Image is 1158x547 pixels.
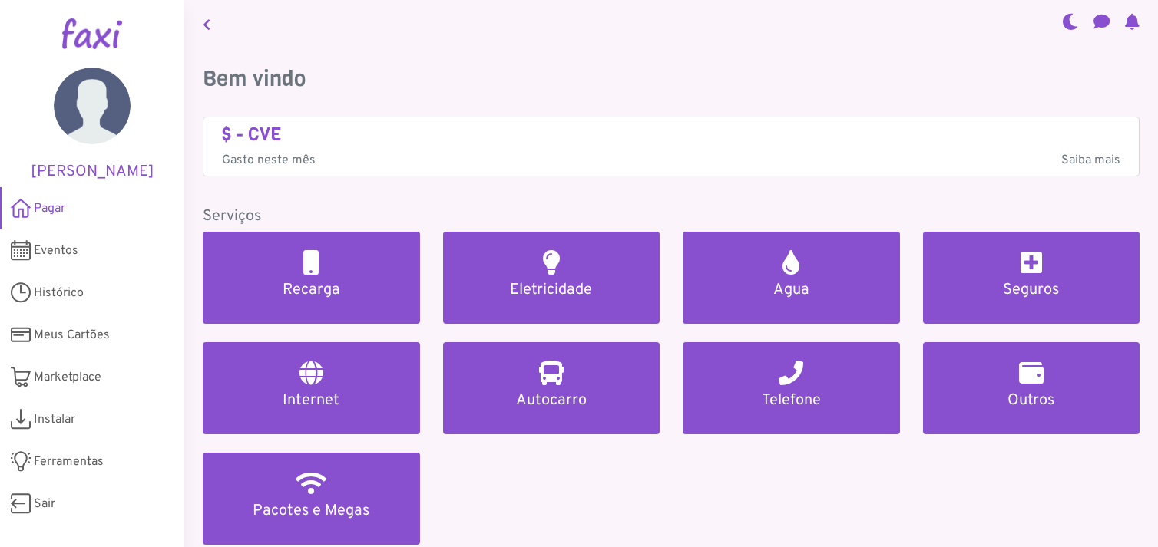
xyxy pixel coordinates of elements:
h3: Bem vindo [203,66,1140,92]
a: Seguros [923,232,1140,324]
span: Marketplace [34,368,101,387]
a: Agua [683,232,900,324]
h4: $ - CVE [222,124,1120,146]
h5: Telefone [701,391,882,410]
span: Saiba mais [1061,151,1120,170]
a: $ - CVE Gasto neste mêsSaiba mais [222,124,1120,170]
a: Eletricidade [443,232,660,324]
h5: Recarga [221,281,402,299]
a: Internet [203,342,420,434]
a: Recarga [203,232,420,324]
p: Gasto neste mês [222,151,1120,170]
span: Meus Cartões [34,326,110,344]
h5: Autocarro [462,391,642,410]
h5: [PERSON_NAME] [23,163,161,181]
a: Autocarro [443,342,660,434]
h5: Serviços [203,207,1140,226]
span: Histórico [34,284,84,302]
span: Ferramentas [34,453,104,471]
span: Pagar [34,199,65,218]
a: Telefone [683,342,900,434]
h5: Eletricidade [462,281,642,299]
h5: Seguros [941,281,1122,299]
h5: Outros [941,391,1122,410]
span: Sair [34,495,55,513]
a: Outros [923,342,1140,434]
h5: Pacotes e Megas [221,502,402,520]
a: [PERSON_NAME] [23,68,161,181]
span: Eventos [34,242,78,260]
a: Pacotes e Megas [203,453,420,545]
span: Instalar [34,410,75,429]
h5: Internet [221,391,402,410]
h5: Agua [701,281,882,299]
